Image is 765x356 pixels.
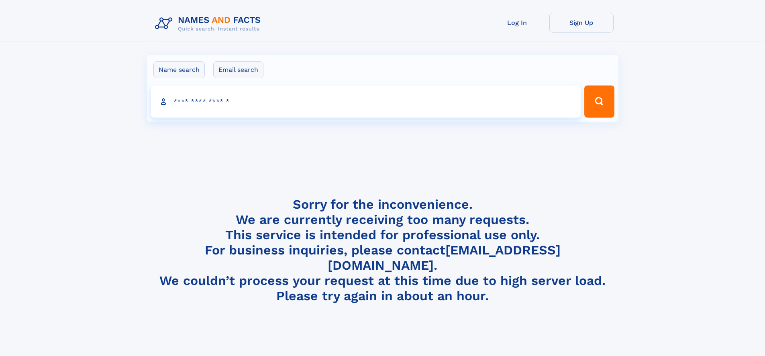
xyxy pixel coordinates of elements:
[584,85,614,118] button: Search Button
[213,61,263,78] label: Email search
[549,13,614,33] a: Sign Up
[485,13,549,33] a: Log In
[152,13,267,35] img: Logo Names and Facts
[328,242,561,273] a: [EMAIL_ADDRESS][DOMAIN_NAME]
[151,85,581,118] input: search input
[152,197,614,304] h4: Sorry for the inconvenience. We are currently receiving too many requests. This service is intend...
[153,61,205,78] label: Name search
